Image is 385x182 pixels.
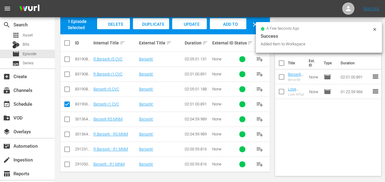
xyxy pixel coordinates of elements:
div: 02:04:59.989 [185,132,210,136]
div: 83190829 [75,57,92,61]
span: Episode [12,50,20,58]
div: None [212,117,232,121]
button: playlist_add [252,82,267,97]
span: playlist_add [256,100,263,108]
span: Ingestion [3,156,10,164]
span: playlist_add [256,116,263,123]
div: None [212,147,232,151]
span: menu [4,5,11,12]
div: 02:00:59.816 [185,147,210,151]
div: 02:01:00.891 [185,102,210,106]
a: Berserk R5 MNM [93,117,123,121]
div: Status [234,39,251,47]
a: R Berserk r5 CVC [93,57,123,61]
a: Berserk! [139,117,153,121]
div: 29123100 [75,147,92,151]
span: Bits [23,41,29,47]
div: 02:05:01.131 [185,57,210,61]
div: 02:00:59.816 [185,162,210,166]
span: reorder [372,88,379,95]
a: Berserk! [139,162,153,166]
span: Series [12,60,20,67]
a: Berserk r1 CVC [93,102,119,106]
span: Series [23,60,34,66]
span: Schedule [3,100,10,108]
button: Duplicate Episode [133,18,169,29]
a: Berserk! [139,102,153,106]
span: Asset [12,32,20,39]
div: Internal Title [93,39,137,47]
th: Ext. ID [305,55,320,72]
span: VOD [3,114,10,122]
div: 83190673 [75,102,92,106]
button: playlist_add [252,112,267,127]
div: 02:05:01.188 [185,87,210,91]
td: 01:22:59.966 [338,84,372,99]
button: playlist_add [252,67,267,82]
span: a few seconds ago [266,26,299,31]
span: Asset [23,32,33,38]
div: None [212,72,232,76]
a: R Berserk - R1 MNM [93,147,128,151]
div: None [212,87,232,91]
th: Title [288,55,305,72]
span: sort [202,40,208,46]
span: Episode [23,51,36,57]
span: playlist_add [256,55,263,63]
div: ID [75,40,92,45]
button: Update Metadata [172,18,207,29]
span: reorder [372,73,379,80]
th: Type [320,55,337,72]
span: Automation [3,142,10,150]
span: Episode [324,88,331,95]
span: playlist_add [256,70,263,78]
div: 29105029 [75,162,92,166]
div: External Title [139,39,183,47]
span: Overlays [3,128,10,135]
a: R Berserk r1 CVC [93,72,123,76]
span: playlist_add [256,146,263,153]
div: 30136494 [75,117,92,121]
span: Reports [3,170,10,177]
a: Berserk! [139,147,153,151]
span: sort [247,40,253,46]
button: playlist_add [252,127,267,142]
div: Love Affair [288,93,304,97]
th: Duration [337,55,374,72]
div: Duration [185,39,210,47]
button: playlist_add [252,157,267,172]
a: Berserk r1 CVC [288,72,304,81]
div: 30136492 [75,132,92,136]
button: playlist_add [252,142,267,157]
div: None [212,57,232,61]
span: Channels [3,87,10,94]
div: None [212,162,232,166]
div: Bits [12,41,20,48]
div: Berserk! [288,78,304,82]
a: Berserk! [139,72,153,76]
span: Episode [324,73,331,81]
button: playlist_add [252,52,267,66]
span: Update Metadata [176,22,203,38]
td: 02:01:00.891 [338,70,372,84]
a: Berserk! [139,132,153,136]
a: Berserk! [139,57,153,61]
div: 02:04:59.989 [185,117,210,121]
div: External ID [212,40,232,45]
a: Berserk - R1 MNM [93,162,125,166]
div: Success [261,32,377,40]
span: playlist_add [256,161,263,168]
a: R Berserk - R5 MNM [93,132,128,136]
a: Berserk! [139,87,153,91]
span: Delete Episodes [101,22,126,38]
button: Delete Episodes [97,18,130,29]
a: Love Affair - R1 [288,87,299,100]
img: ans4CAIJ8jUAAAAAAAAAAAAAAAAAAAAAAAAgQb4GAAAAAAAAAAAAAAAAAAAAAAAAJMjXAAAAAAAAAAAAAAAAAAAAAAAAgAT5G... [15,2,44,16]
span: playlist_add [256,85,263,93]
div: 1 Episode Selected [68,18,96,31]
div: None [212,102,232,106]
td: None [307,70,321,84]
span: sort [120,40,125,46]
button: playlist_add [252,97,267,112]
a: Sign Out [363,6,379,11]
